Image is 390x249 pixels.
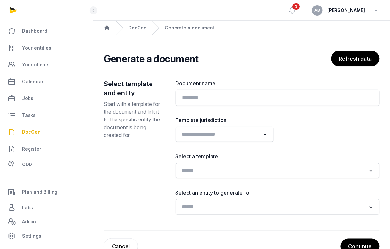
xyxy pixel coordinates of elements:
[22,145,41,153] span: Register
[331,51,380,66] button: Refresh data
[179,201,377,213] div: Search for option
[5,91,88,106] a: Jobs
[104,100,165,139] p: Start with a template for the document and link it to the specific entity the document is being c...
[176,189,380,197] label: Select an entity to generate for
[104,79,165,97] h2: Select template and entity
[22,44,51,52] span: Your entities
[176,79,380,87] label: Document name
[104,53,199,64] h2: Generate a document
[5,184,88,200] a: Plan and Billing
[22,204,33,211] span: Labs
[22,78,43,85] span: Calendar
[293,3,300,10] span: 3
[165,25,214,31] div: Generate a document
[179,129,271,140] div: Search for option
[312,5,323,16] button: AB
[179,202,367,211] input: Search for option
[176,116,274,124] label: Template jurisdiction
[179,165,377,176] div: Search for option
[22,232,41,240] span: Settings
[5,141,88,157] a: Register
[315,8,320,12] span: AB
[5,158,88,171] a: CDD
[22,188,57,196] span: Plan and Billing
[22,111,36,119] span: Tasks
[22,95,33,102] span: Jobs
[5,40,88,56] a: Your entities
[22,61,50,69] span: Your clients
[5,228,88,244] a: Settings
[179,166,367,175] input: Search for option
[22,128,41,136] span: DocGen
[5,108,88,123] a: Tasks
[22,218,36,226] span: Admin
[5,74,88,89] a: Calendar
[179,130,261,139] input: Search for option
[328,6,365,14] span: [PERSON_NAME]
[93,21,390,35] nav: Breadcrumb
[128,25,147,31] a: DocGen
[176,153,380,160] label: Select a template
[22,27,47,35] span: Dashboard
[5,215,88,228] a: Admin
[5,124,88,140] a: DocGen
[5,23,88,39] a: Dashboard
[5,57,88,73] a: Your clients
[5,200,88,215] a: Labs
[22,161,32,168] span: CDD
